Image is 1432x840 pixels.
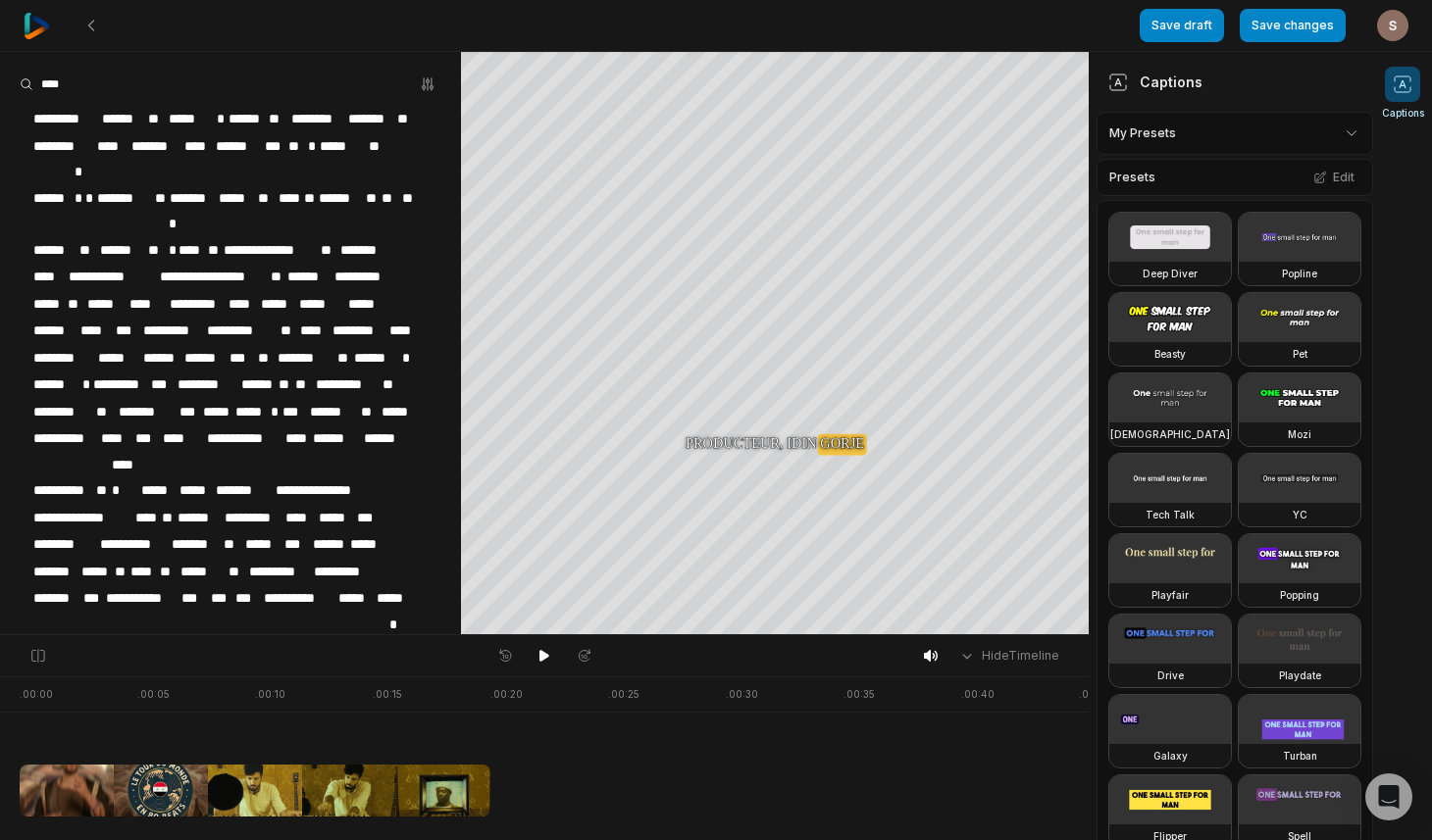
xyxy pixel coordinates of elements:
img: reap [24,13,50,39]
h3: Galaxy [1153,748,1188,764]
div: Presets [1097,159,1373,196]
div: Open Intercom Messenger [1365,773,1412,820]
h3: Pet [1293,346,1307,362]
button: Captions [1382,67,1424,121]
h3: Drive [1157,667,1184,683]
h3: Playdate [1279,667,1321,683]
h3: [DEMOGRAPHIC_DATA] [1110,426,1230,442]
h3: Playfair [1151,587,1189,603]
button: HideTimeline [952,641,1065,670]
h3: Deep Diver [1143,266,1198,281]
button: Edit [1307,165,1360,190]
div: Captions [1108,72,1202,92]
h3: Popline [1282,266,1317,281]
h3: Tech Talk [1146,507,1195,522]
div: My Presets [1097,112,1373,155]
h3: Beasty [1154,346,1186,362]
button: Save changes [1240,9,1346,42]
span: Captions [1382,106,1424,121]
h3: Popping [1280,587,1319,603]
button: Save draft [1140,9,1224,42]
h3: Turban [1283,748,1317,764]
h3: Mozi [1288,426,1311,442]
h3: YC [1293,507,1307,522]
